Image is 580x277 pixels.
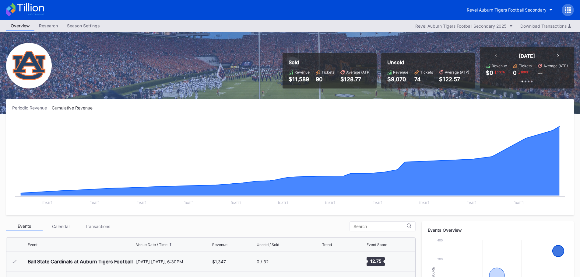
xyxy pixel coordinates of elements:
text: [DATE] [42,201,52,205]
div: 0 / 32 [257,259,269,264]
div: $1,347 [212,259,226,264]
div: Average (ATP) [445,70,469,74]
div: Average (ATP) [543,64,568,68]
div: 0 [513,70,517,76]
div: 90 [316,76,334,82]
div: Average (ATP) [346,70,371,74]
div: Cumulative Revenue [52,105,97,110]
button: Download Transactions [517,22,574,30]
div: Revenue [492,64,507,68]
text: 12.75 [370,258,381,264]
div: Tickets [420,70,433,74]
div: $128.77 [340,76,371,82]
div: Trend [322,242,332,247]
div: $0 [486,70,493,76]
div: 74 [414,76,433,82]
div: Download Transactions [520,23,571,29]
text: [DATE] [419,201,429,205]
div: Revenue [294,70,310,74]
text: [DATE] [90,201,100,205]
text: [DATE] [231,201,241,205]
div: -- [538,70,543,76]
div: Tickets [519,64,532,68]
text: [DATE] [278,201,288,205]
div: Events Overview [428,227,568,233]
a: Overview [6,21,34,31]
div: Tickets [322,70,334,74]
div: Event [28,242,37,247]
a: Season Settings [62,21,104,31]
div: $9,070 [387,76,408,82]
div: Transactions [79,222,116,231]
text: [DATE] [184,201,194,205]
div: Season Settings [62,21,104,30]
div: [DATE] [DATE], 6:30PM [136,259,211,264]
div: Revenue [393,70,408,74]
img: Revel_Auburn_Tigers_Football_Secondary.png [6,43,52,88]
div: Periodic Revenue [12,105,52,110]
div: Sold [289,59,371,65]
div: Research [34,21,62,30]
text: 400 [437,238,443,242]
text: [DATE] [325,201,335,205]
div: Revenue [212,242,227,247]
div: $122.57 [439,76,469,82]
div: $11,589 [289,76,310,82]
div: [DATE] [519,53,535,59]
div: Unsold [387,59,469,65]
svg: Chart title [12,118,568,209]
div: Revel Auburn Tigers Football Secondary 2025 [415,23,507,29]
button: Revel Auburn Tigers Football Secondary 2025 [412,22,516,30]
div: Revel Auburn Tigers Football Secondary [467,7,547,12]
a: Research [34,21,62,31]
text: 300 [437,257,443,261]
text: [DATE] [136,201,146,205]
svg: Chart title [322,254,340,269]
div: Event Score [367,242,387,247]
text: [DATE] [372,201,382,205]
div: Venue Date / Time [136,242,167,247]
div: Unsold / Sold [257,242,279,247]
div: Calendar [43,222,79,231]
div: Events [6,222,43,231]
input: Search [353,224,407,229]
div: 100 % [497,70,505,74]
button: Revel Auburn Tigers Football Secondary [462,4,557,16]
div: 100 % [520,70,529,74]
text: [DATE] [514,201,524,205]
text: [DATE] [466,201,476,205]
div: Ball State Cardinals at Auburn Tigers Football [28,258,133,265]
